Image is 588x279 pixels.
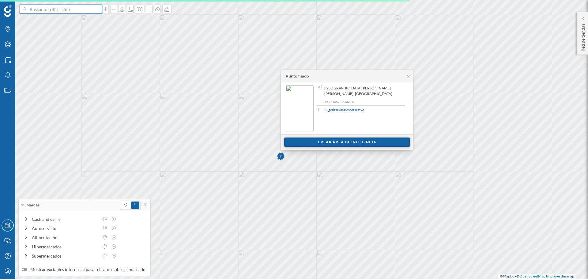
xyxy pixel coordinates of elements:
span: Marcas [26,202,40,208]
a: Mapbox [503,274,516,278]
div: Punto fijado [286,74,309,79]
div: Alimentación [32,234,99,241]
p: 42,771657, -0,332118 [324,100,405,104]
a: Improve this map [546,274,574,278]
div: Hipermercados [32,243,99,250]
div: Cash and carry [32,216,99,222]
div: Supermercados [32,253,99,259]
p: Red de tiendas [580,21,586,51]
span: [GEOGRAPHIC_DATA][PERSON_NAME], [PERSON_NAME], [GEOGRAPHIC_DATA] [324,85,404,96]
a: OpenStreetMap [519,274,545,278]
img: Geoblink Logo [4,5,12,17]
div: © © [498,274,576,279]
span: Soporte [12,4,34,10]
img: Marker [277,151,285,163]
a: Sugerir un marcador nuevo [325,107,364,113]
div: Autoservicio [32,225,99,232]
label: Mostrar variables internas al pasar el ratón sobre el marcador [22,266,147,273]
